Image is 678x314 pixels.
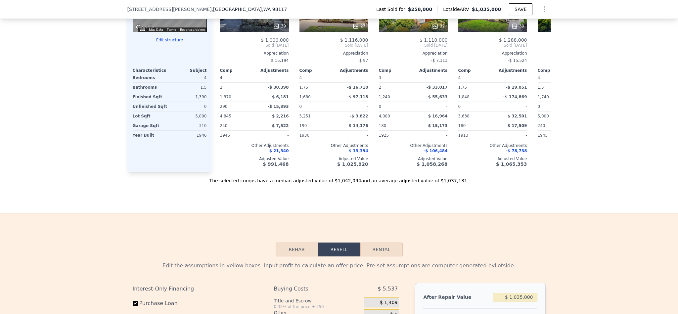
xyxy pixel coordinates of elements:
[458,123,466,128] span: 180
[458,83,491,92] div: 1.75
[424,149,447,153] span: -$ 106,484
[352,23,365,29] div: 27
[272,114,289,118] span: $ 2,216
[133,83,168,92] div: Bathrooms
[170,68,207,73] div: Subject
[299,83,333,92] div: 1.75
[380,300,397,306] span: $ 1,409
[423,291,490,303] div: After Repair Value
[262,7,287,12] span: , WA 98117
[538,3,551,16] button: Show Options
[379,123,386,128] span: 180
[503,95,527,99] span: -$ 174,869
[379,51,448,56] div: Appreciation
[335,131,368,140] div: -
[134,23,156,32] img: Google
[299,156,368,161] div: Adjusted Value
[273,23,286,29] div: 39
[494,73,527,82] div: -
[538,75,540,80] span: 4
[133,92,168,102] div: Finished Sqft
[335,73,368,82] div: -
[299,51,368,56] div: Appreciation
[220,51,289,56] div: Appreciation
[496,161,527,167] span: $ 1,065,353
[299,95,311,99] span: 1,680
[538,68,572,73] div: Comp
[133,301,138,306] input: Purchase Loan
[268,85,289,90] span: -$ 30,398
[220,104,228,109] span: 290
[379,83,412,92] div: 2
[538,95,549,99] span: 1,740
[335,102,368,111] div: -
[318,243,360,256] button: Resell
[167,28,176,31] a: Terms
[379,143,448,148] div: Other Adjustments
[133,73,168,82] div: Bedrooms
[299,43,368,48] span: Sold [DATE]
[254,68,289,73] div: Adjustments
[220,95,231,99] span: 1,370
[379,95,390,99] span: 1,240
[379,156,448,161] div: Adjusted Value
[427,85,448,90] span: -$ 33,017
[261,37,289,43] span: $ 1,000,000
[506,149,527,153] span: -$ 78,738
[220,156,289,161] div: Adjusted Value
[180,28,205,31] a: Report a problem
[340,37,368,43] span: $ 1,116,000
[133,68,170,73] div: Characteristics
[408,6,432,13] span: $258,000
[511,23,524,29] div: 39
[538,83,571,92] div: 1.5
[494,131,527,140] div: -
[337,161,368,167] span: $ 1,025,920
[538,143,607,148] div: Other Adjustments
[268,104,289,109] span: -$ 15,393
[458,104,461,109] span: 0
[493,68,527,73] div: Adjustments
[509,3,532,15] button: SAVE
[379,75,382,80] span: 3
[415,102,448,111] div: -
[171,121,207,130] div: 310
[127,172,551,184] div: The selected comps have a median adjusted value of $1,042,094 and an average adjusted value of $1...
[256,73,289,82] div: -
[538,43,607,48] span: Sold [DATE]
[334,68,368,73] div: Adjustments
[171,112,207,121] div: 5,000
[171,83,207,92] div: 1.5
[379,43,448,48] span: Sold [DATE]
[428,123,448,128] span: $ 15,173
[149,27,163,32] button: Map Data
[508,114,527,118] span: $ 32,501
[269,149,289,153] span: $ 21,340
[220,114,231,118] span: 4,845
[299,123,307,128] span: 190
[299,143,368,148] div: Other Adjustments
[274,297,361,304] div: Title and Escrow
[420,37,448,43] span: $ 1,110,000
[220,43,289,48] span: Sold [DATE]
[458,51,527,56] div: Appreciation
[458,75,461,80] span: 4
[458,95,470,99] span: 1,848
[133,121,168,130] div: Garage Sqft
[458,43,527,48] span: Sold [DATE]
[508,123,527,128] span: $ 17,509
[472,7,501,12] span: $1,035,000
[256,131,289,140] div: -
[220,123,228,128] span: 240
[359,58,368,63] span: $ 97
[263,161,289,167] span: $ 991,468
[171,131,207,140] div: 1946
[432,23,445,29] div: 32
[538,51,607,56] div: Appreciation
[133,102,168,111] div: Unfinished Sqft
[220,75,223,80] span: 4
[494,102,527,111] div: -
[127,6,212,13] span: [STREET_ADDRESS][PERSON_NAME]
[417,161,447,167] span: $ 1,058,268
[347,95,368,99] span: -$ 97,118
